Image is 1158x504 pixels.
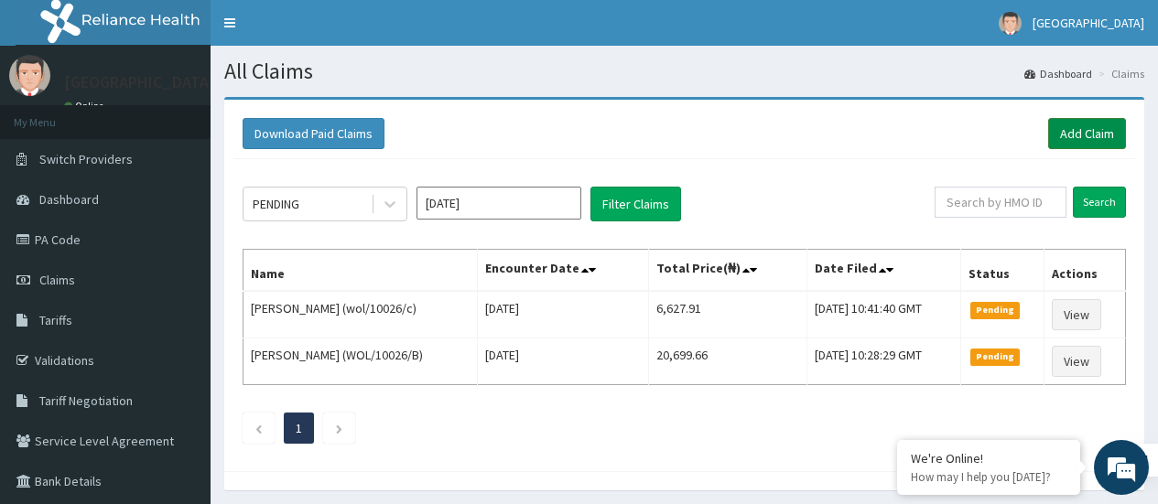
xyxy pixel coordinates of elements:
[224,59,1144,83] h1: All Claims
[911,450,1066,466] div: We're Online!
[648,291,806,338] td: 6,627.91
[244,291,478,338] td: [PERSON_NAME] (wol/10026/c)
[807,291,960,338] td: [DATE] 10:41:40 GMT
[477,291,648,338] td: [DATE]
[243,118,384,149] button: Download Paid Claims
[39,272,75,288] span: Claims
[64,74,215,91] p: [GEOGRAPHIC_DATA]
[244,250,478,292] th: Name
[1048,118,1126,149] a: Add Claim
[970,349,1021,365] span: Pending
[1024,66,1092,81] a: Dashboard
[1033,15,1144,31] span: [GEOGRAPHIC_DATA]
[648,250,806,292] th: Total Price(₦)
[1052,299,1101,330] a: View
[648,338,806,385] td: 20,699.66
[253,195,299,213] div: PENDING
[39,312,72,328] span: Tariffs
[911,469,1066,485] p: How may I help you today?
[417,187,581,220] input: Select Month and Year
[477,338,648,385] td: [DATE]
[39,191,99,208] span: Dashboard
[39,392,133,409] span: Tariff Negotiation
[244,338,478,385] td: [PERSON_NAME] (WOL/10026/B)
[970,302,1021,318] span: Pending
[335,420,343,436] a: Next page
[1094,66,1144,81] li: Claims
[254,420,263,436] a: Previous page
[960,250,1044,292] th: Status
[935,187,1066,218] input: Search by HMO ID
[296,420,302,436] a: Page 1 is your current page
[64,100,108,113] a: Online
[477,250,648,292] th: Encounter Date
[590,187,681,221] button: Filter Claims
[999,12,1022,35] img: User Image
[39,151,133,167] span: Switch Providers
[1073,187,1126,218] input: Search
[1052,346,1101,377] a: View
[807,338,960,385] td: [DATE] 10:28:29 GMT
[9,55,50,96] img: User Image
[1044,250,1126,292] th: Actions
[807,250,960,292] th: Date Filed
